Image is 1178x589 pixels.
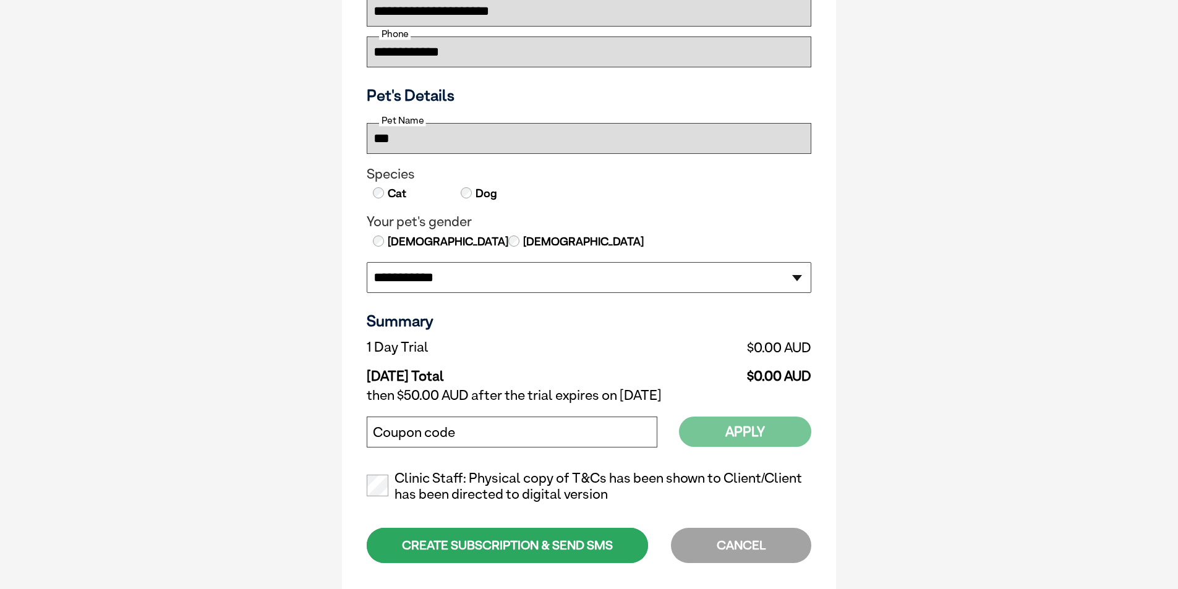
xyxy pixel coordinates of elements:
[367,475,388,496] input: Clinic Staff: Physical copy of T&Cs has been shown to Client/Client has been directed to digital ...
[362,86,816,104] h3: Pet's Details
[367,528,648,563] div: CREATE SUBSCRIPTION & SEND SMS
[367,470,811,502] label: Clinic Staff: Physical copy of T&Cs has been shown to Client/Client has been directed to digital ...
[367,336,608,358] td: 1 Day Trial
[367,214,811,230] legend: Your pet's gender
[679,417,811,447] button: Apply
[373,425,455,441] label: Coupon code
[367,358,608,384] td: [DATE] Total
[671,528,811,563] div: CANCEL
[608,358,811,384] td: $0.00 AUD
[367,311,811,330] h3: Summary
[608,336,811,358] td: $0.00 AUD
[367,166,811,182] legend: Species
[379,28,411,40] label: Phone
[367,384,811,407] td: then $50.00 AUD after the trial expires on [DATE]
